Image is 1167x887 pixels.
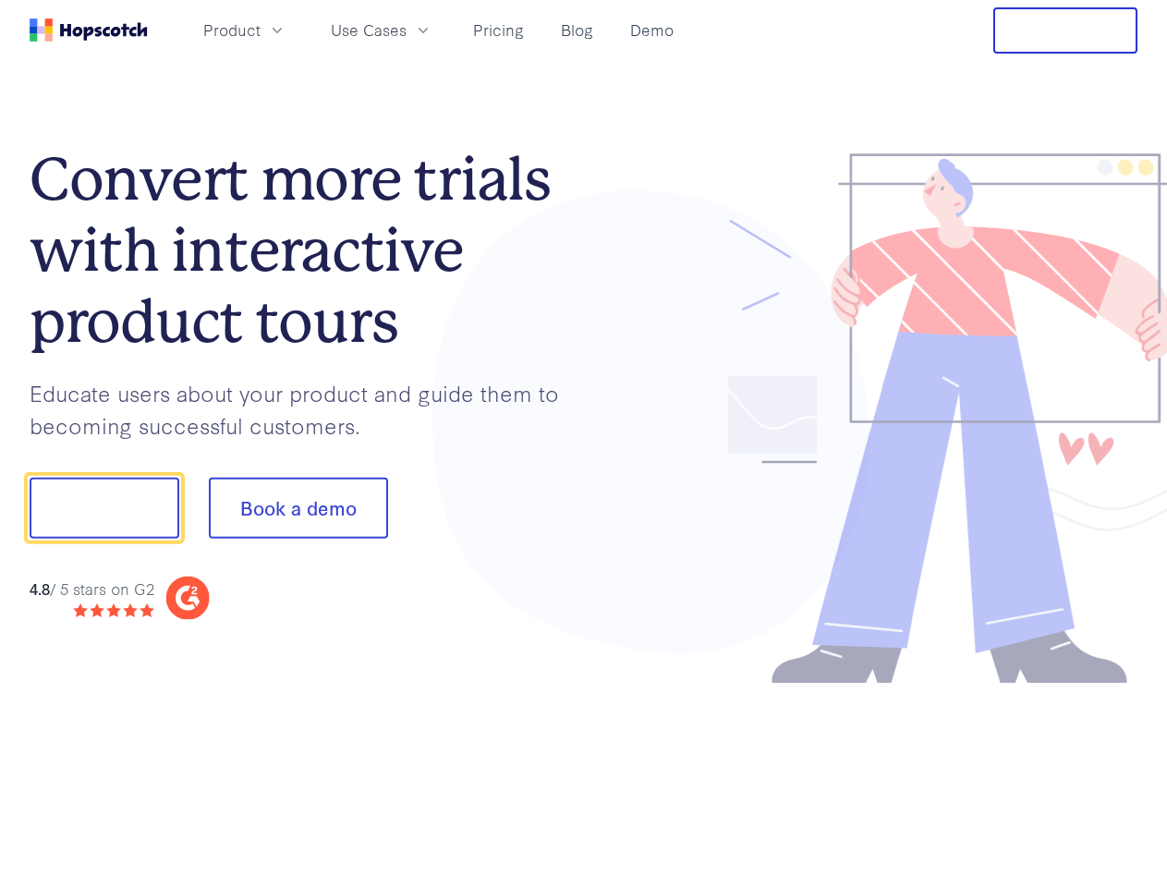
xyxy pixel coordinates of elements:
[30,577,50,598] strong: 4.8
[623,15,681,45] a: Demo
[320,15,444,45] button: Use Cases
[331,18,407,42] span: Use Cases
[30,577,154,600] div: / 5 stars on G2
[30,377,584,441] p: Educate users about your product and guide them to becoming successful customers.
[30,144,584,357] h1: Convert more trials with interactive product tours
[553,15,601,45] a: Blog
[30,18,148,42] a: Home
[993,7,1137,54] button: Free Trial
[192,15,298,45] button: Product
[203,18,261,42] span: Product
[30,478,179,539] button: Show me!
[466,15,531,45] a: Pricing
[209,478,388,539] button: Book a demo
